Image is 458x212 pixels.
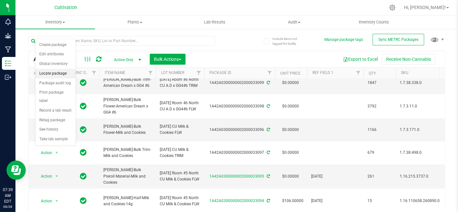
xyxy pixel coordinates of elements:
span: Action [35,197,52,206]
span: Cultivation [54,5,77,10]
span: [DATE] Room #6 North CU A.D x GG4#6 FLW [160,100,200,112]
a: Filter [353,68,364,78]
span: select [53,148,61,157]
span: Plants [95,19,174,25]
li: Global inventory [35,59,76,69]
iframe: Resource center [6,161,26,180]
inline-svg: Inventory [5,60,11,67]
div: 1A42A0300000002000033097 [203,150,276,156]
inline-svg: Outbound [5,74,11,80]
button: Manage package tags [324,37,363,42]
span: [DATE] Room #5 North CU Milk & Cookies FLW [160,170,200,182]
a: Audit [254,15,334,29]
div: Actions [33,71,65,76]
li: Edit attributes [35,50,76,59]
span: [DATE] CU Milk & Cookies FLW [160,124,200,136]
a: 1A42A0300000002000033094 [209,198,264,203]
a: Lab Results [175,15,254,29]
li: Retag package [35,115,76,125]
span: Sync METRC Packages [378,37,418,42]
span: In Sync [80,125,87,134]
span: Sync from Compliance System [266,150,270,155]
span: In Sync [80,102,87,111]
span: [DATE] Room #6 North CU A.D x GG4#6 TRIM [160,77,200,89]
inline-svg: Monitoring [5,19,11,25]
a: 1A42A0300000002000033095 [209,174,264,179]
a: Sync Status [72,70,97,75]
button: Receive Non-Cannabis [382,54,435,65]
span: In Sync [80,78,87,87]
span: [PERSON_NAME]-Bulk Flower-American Dream x GG4 #6 [103,97,152,115]
p: 07:39 AM EDT [3,187,13,204]
a: Qty [369,71,376,76]
span: 1.16.215.3737.0 [400,173,448,180]
span: Hi, [PERSON_NAME]! [404,5,446,10]
a: Plants [95,15,175,29]
li: Print package label [35,88,76,106]
a: SKU [401,70,408,75]
span: 1.16.110658.260890.0 [400,198,448,204]
span: [DATE] [311,198,360,204]
a: Filter [194,68,204,78]
button: Bulk Actions [150,54,186,65]
span: Inventory [15,19,95,25]
span: Lab Results [195,19,234,25]
span: $0.00000 [279,102,302,111]
span: [DATE] CU Milk & Cookies TRIM [160,147,200,159]
span: Sync from Compliance System [266,80,270,85]
inline-svg: Grow [5,32,11,39]
span: Sync from Compliance System [266,174,270,179]
span: Audit [255,19,334,25]
li: Create package [35,40,76,50]
inline-svg: Manufacturing [5,46,11,53]
input: Search Package ID, Item Name, SKU, Lot or Part Number... [28,36,215,46]
span: 1.7.3.171.0 [400,127,448,133]
a: Item Name [105,70,125,75]
span: $0.00000 [279,78,302,88]
li: Package audit log [35,78,76,88]
span: Action [35,172,52,181]
a: Filter [264,68,275,78]
span: 1.7.38.338.0 [400,80,448,86]
span: [DATE] [311,173,360,180]
div: 1A42A0300000002000033099 [203,80,276,86]
span: select [53,197,61,206]
span: Include items not tagged for facility [272,36,305,46]
div: Manage settings [388,5,396,11]
a: Inventory Counts [334,15,414,29]
a: Inventory [15,15,95,29]
span: select [53,172,61,181]
li: Locate package [35,69,76,78]
span: $106.00000 [279,196,307,206]
li: Take lab sample [35,134,76,144]
a: Lot Number [161,70,184,75]
span: In Sync [80,172,87,181]
span: Bulk Actions [154,57,181,62]
span: Action [35,148,52,157]
button: Sync METRC Packages [373,34,424,45]
span: Sync from Compliance System [266,198,270,203]
span: $0.00000 [279,148,302,157]
span: Sync from Compliance System [266,127,270,132]
span: 1847 [367,80,392,86]
span: 1166 [367,127,392,133]
span: 3792 [367,103,392,109]
span: 1.7.38.498.0 [400,150,448,156]
span: 15 [367,198,392,204]
span: [PERSON_NAME]-Bulk Trim-Milk and Cookies [103,147,152,159]
span: In Sync [80,148,87,157]
span: [DATE] Room #5 North CU Milk & Cookies FLW [160,195,200,207]
span: [PERSON_NAME]-Bulk Flower-Milk and Cookies [103,124,152,136]
a: Ref Field 1 [312,70,333,75]
span: $0.00000 [279,125,302,134]
span: 679 [367,150,392,156]
button: Export to Excel [339,54,382,65]
a: Filter [89,68,100,78]
a: Package ID [209,70,231,75]
p: 08/28 [3,204,13,209]
span: In Sync [80,196,87,205]
a: Filter [145,68,156,78]
span: Sync from Compliance System [266,104,270,108]
div: 1A42A0300000002000033096 [203,127,276,133]
span: Inventory Counts [350,19,398,25]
